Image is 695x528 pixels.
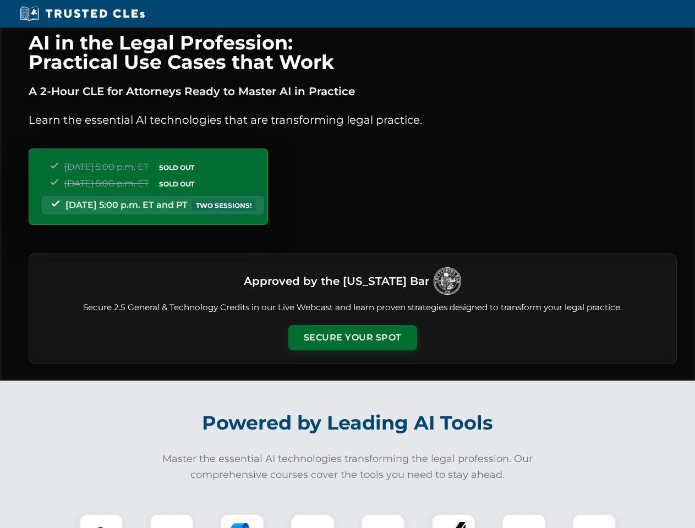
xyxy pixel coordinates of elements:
span: SOLD OUT [155,162,198,173]
p: Master the essential AI technologies transforming the legal profession. Our comprehensive courses... [155,451,540,483]
p: A 2-Hour CLE for Attorneys Ready to Master AI in Practice [29,82,677,100]
img: Trusted CLEs [17,5,148,22]
span: [DATE] 5:00 p.m. ET [64,178,149,189]
span: [DATE] 5:00 p.m. ET [64,162,149,172]
img: Logo [434,267,461,295]
h3: Approved by the [US_STATE] Bar [244,271,429,291]
p: Learn the essential AI technologies that are transforming legal practice. [29,111,677,129]
p: Secure 2.5 General & Technology Credits in our Live Webcast and learn proven strategies designed ... [42,301,663,314]
h1: AI in the Legal Profession: Practical Use Cases that Work [29,33,677,71]
button: Secure Your Spot [288,325,417,350]
h2: Powered by Leading AI Tools [43,404,653,442]
span: SOLD OUT [155,178,198,190]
